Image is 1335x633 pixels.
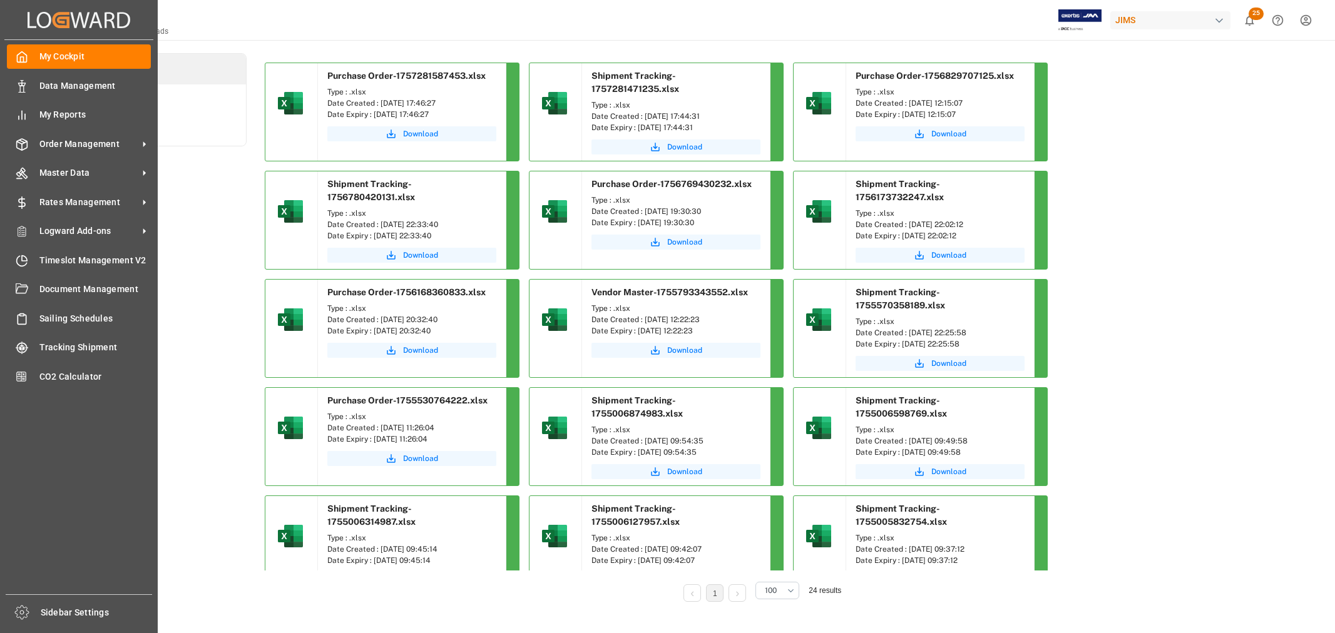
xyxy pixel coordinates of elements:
button: Download [327,248,496,263]
div: Date Created : [DATE] 12:15:07 [856,98,1025,109]
img: microsoft-excel-2019--v1.png [540,88,570,118]
div: Type : .xlsx [856,532,1025,544]
img: microsoft-excel-2019--v1.png [540,521,570,551]
button: Download [856,126,1025,141]
div: Date Created : [DATE] 09:37:12 [856,544,1025,555]
button: Download [591,343,760,358]
img: Exertis%20JAM%20-%20Email%20Logo.jpg_1722504956.jpg [1058,9,1102,31]
img: microsoft-excel-2019--v1.png [804,196,834,226]
a: Timeslot Management V2 [7,248,151,272]
div: Date Expiry : [DATE] 17:44:31 [591,122,760,133]
span: Download [403,453,438,464]
span: Download [403,128,438,139]
div: Type : .xlsx [591,532,760,544]
div: Type : .xlsx [856,424,1025,435]
a: My Reports [7,103,151,127]
div: Date Expiry : [DATE] 09:45:14 [327,555,496,566]
button: Download [327,451,496,466]
img: microsoft-excel-2019--v1.png [540,413,570,443]
span: Shipment Tracking-1755005832754.xlsx [856,504,947,527]
span: 25 [1249,8,1264,20]
div: Date Expiry : [DATE] 09:42:07 [591,555,760,566]
span: Sailing Schedules [39,312,151,325]
div: Date Expiry : [DATE] 22:02:12 [856,230,1025,241]
div: Date Created : [DATE] 22:33:40 [327,219,496,230]
div: Date Expiry : [DATE] 17:46:27 [327,109,496,120]
span: Logward Add-ons [39,225,138,238]
span: 24 results [809,586,841,595]
div: Type : .xlsx [856,316,1025,327]
img: microsoft-excel-2019--v1.png [275,413,305,443]
span: Shipment Tracking-1756780420131.xlsx [327,179,415,202]
span: Download [931,466,966,477]
span: Document Management [39,283,151,296]
div: Date Created : [DATE] 17:46:27 [327,98,496,109]
span: Download [403,250,438,261]
div: JIMS [1110,11,1230,29]
a: Download [327,343,496,358]
button: Download [856,248,1025,263]
span: Download [403,345,438,356]
span: Data Management [39,79,151,93]
div: Date Expiry : [DATE] 09:49:58 [856,447,1025,458]
img: microsoft-excel-2019--v1.png [804,413,834,443]
div: Date Created : [DATE] 22:25:58 [856,327,1025,338]
div: Type : .xlsx [591,303,760,314]
li: Next Page [729,584,746,602]
div: Type : .xlsx [327,86,496,98]
a: Download [856,356,1025,371]
div: Date Expiry : [DATE] 09:54:35 [591,447,760,458]
button: open menu [755,582,799,599]
span: Download [667,466,702,477]
button: Download [856,464,1025,479]
img: microsoft-excel-2019--v1.png [804,521,834,551]
div: Date Created : [DATE] 11:26:04 [327,422,496,433]
span: My Cockpit [39,50,151,63]
span: Download [667,236,702,248]
div: Date Expiry : [DATE] 19:30:30 [591,217,760,228]
div: Type : .xlsx [327,532,496,544]
img: microsoft-excel-2019--v1.png [804,305,834,335]
div: Date Created : [DATE] 12:22:23 [591,314,760,325]
div: Date Expiry : [DATE] 12:15:07 [856,109,1025,120]
span: Timeslot Management V2 [39,254,151,267]
img: microsoft-excel-2019--v1.png [275,305,305,335]
span: Purchase Order-1756769430232.xlsx [591,179,752,189]
a: Tracking Shipment [7,335,151,360]
div: Date Created : [DATE] 17:44:31 [591,111,760,122]
div: Date Expiry : [DATE] 22:33:40 [327,230,496,241]
span: Shipment Tracking-1755006314987.xlsx [327,504,416,527]
span: Download [667,141,702,153]
a: My Cockpit [7,44,151,69]
img: microsoft-excel-2019--v1.png [275,521,305,551]
span: Purchase Order-1756829707125.xlsx [856,71,1014,81]
img: microsoft-excel-2019--v1.png [540,305,570,335]
button: JIMS [1110,8,1235,32]
li: 1 [706,584,724,602]
span: Purchase Order-1755530764222.xlsx [327,395,488,405]
a: CO2 Calculator [7,364,151,388]
span: Download [931,250,966,261]
span: Rates Management [39,196,138,209]
div: Date Created : [DATE] 09:54:35 [591,435,760,447]
button: Download [591,235,760,250]
div: Type : .xlsx [327,411,496,422]
div: Date Expiry : [DATE] 09:37:12 [856,555,1025,566]
div: Type : .xlsx [856,208,1025,219]
div: Type : .xlsx [327,208,496,219]
span: Download [931,128,966,139]
div: Type : .xlsx [591,99,760,111]
img: microsoft-excel-2019--v1.png [275,88,305,118]
span: My Reports [39,108,151,121]
a: Download [591,139,760,154]
div: Date Created : [DATE] 20:32:40 [327,314,496,325]
div: Date Created : [DATE] 22:02:12 [856,219,1025,230]
span: Shipment Tracking-1755570358189.xlsx [856,287,945,310]
div: Date Expiry : [DATE] 20:32:40 [327,325,496,337]
button: show 25 new notifications [1235,6,1264,34]
span: Vendor Master-1755793343552.xlsx [591,287,748,297]
span: Download [667,345,702,356]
